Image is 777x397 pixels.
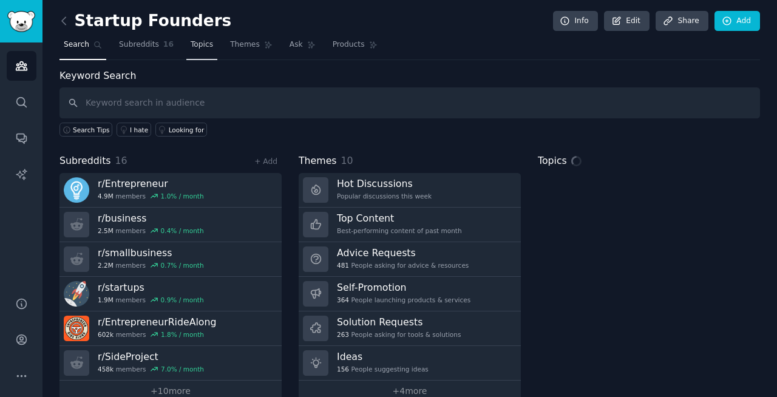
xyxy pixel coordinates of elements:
[161,226,204,235] div: 0.4 % / month
[98,296,204,304] div: members
[98,246,204,259] h3: r/ smallbusiness
[333,39,365,50] span: Products
[59,311,282,346] a: r/EntrepreneurRideAlong602kmembers1.8% / month
[59,242,282,277] a: r/smallbusiness2.2Mmembers0.7% / month
[161,296,204,304] div: 0.9 % / month
[59,154,111,169] span: Subreddits
[226,35,277,60] a: Themes
[98,177,204,190] h3: r/ Entrepreneur
[337,192,432,200] div: Popular discussions this week
[656,11,708,32] a: Share
[7,11,35,32] img: GummySearch logo
[161,192,204,200] div: 1.0 % / month
[299,154,337,169] span: Themes
[299,277,521,311] a: Self-Promotion364People launching products & services
[299,173,521,208] a: Hot DiscussionsPopular discussions this week
[341,155,353,166] span: 10
[98,365,114,373] span: 458k
[98,281,204,294] h3: r/ startups
[290,39,303,50] span: Ask
[98,212,204,225] h3: r/ business
[59,346,282,381] a: r/SideProject458kmembers7.0% / month
[98,261,114,270] span: 2.2M
[337,226,462,235] div: Best-performing content of past month
[337,365,429,373] div: People suggesting ideas
[161,330,204,339] div: 1.8 % / month
[119,39,159,50] span: Subreddits
[337,365,349,373] span: 156
[337,212,462,225] h3: Top Content
[337,296,349,304] span: 364
[98,192,204,200] div: members
[98,296,114,304] span: 1.9M
[299,311,521,346] a: Solution Requests263People asking for tools & solutions
[337,261,469,270] div: People asking for advice & resources
[337,246,469,259] h3: Advice Requests
[98,226,114,235] span: 2.5M
[299,346,521,381] a: Ideas156People suggesting ideas
[98,350,204,363] h3: r/ SideProject
[59,123,112,137] button: Search Tips
[64,281,89,307] img: startups
[299,208,521,242] a: Top ContentBest-performing content of past month
[64,39,89,50] span: Search
[161,261,204,270] div: 0.7 % / month
[117,123,151,137] a: I hate
[285,35,320,60] a: Ask
[98,192,114,200] span: 4.9M
[59,87,760,118] input: Keyword search in audience
[115,35,178,60] a: Subreddits16
[299,242,521,277] a: Advice Requests481People asking for advice & resources
[191,39,213,50] span: Topics
[604,11,650,32] a: Edit
[337,330,349,339] span: 263
[98,365,204,373] div: members
[337,281,470,294] h3: Self-Promotion
[328,35,382,60] a: Products
[98,316,216,328] h3: r/ EntrepreneurRideAlong
[538,154,567,169] span: Topics
[186,35,217,60] a: Topics
[337,330,461,339] div: People asking for tools & solutions
[59,173,282,208] a: r/Entrepreneur4.9Mmembers1.0% / month
[98,226,204,235] div: members
[337,350,429,363] h3: Ideas
[98,330,216,339] div: members
[337,177,432,190] h3: Hot Discussions
[337,296,470,304] div: People launching products & services
[163,39,174,50] span: 16
[59,70,136,81] label: Keyword Search
[115,155,127,166] span: 16
[155,123,207,137] a: Looking for
[98,261,204,270] div: members
[254,157,277,166] a: + Add
[553,11,598,32] a: Info
[714,11,760,32] a: Add
[230,39,260,50] span: Themes
[169,126,205,134] div: Looking for
[59,35,106,60] a: Search
[337,316,461,328] h3: Solution Requests
[64,316,89,341] img: EntrepreneurRideAlong
[59,208,282,242] a: r/business2.5Mmembers0.4% / month
[59,277,282,311] a: r/startups1.9Mmembers0.9% / month
[337,261,349,270] span: 481
[59,12,231,31] h2: Startup Founders
[64,177,89,203] img: Entrepreneur
[130,126,148,134] div: I hate
[161,365,204,373] div: 7.0 % / month
[98,330,114,339] span: 602k
[73,126,110,134] span: Search Tips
